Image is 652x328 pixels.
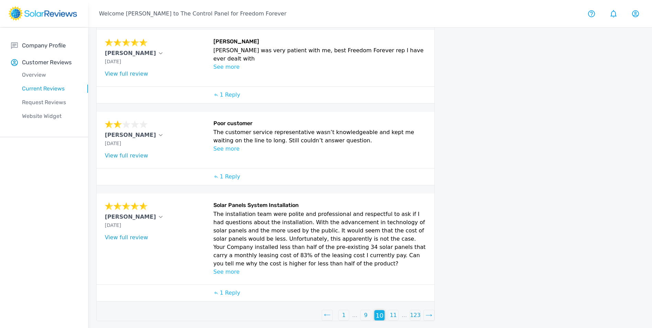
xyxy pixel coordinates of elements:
a: Request Reviews [11,96,88,109]
p: [PERSON_NAME] [105,213,156,221]
p: [PERSON_NAME] [105,49,156,57]
a: View full review [105,152,148,159]
p: The customer service representative wasn’t knowledgeable and kept me waiting on the line to long.... [213,128,427,145]
p: 1 Reply [220,289,240,297]
p: ... [402,311,407,319]
p: 1 Reply [220,91,240,99]
p: Current Reviews [11,85,88,93]
p: 11 [390,311,397,319]
p: Company Profile [22,41,66,50]
a: View full review [105,234,148,241]
span: [DATE] [105,141,121,146]
p: Overview [11,71,88,79]
h6: [PERSON_NAME] [213,38,427,46]
span: [DATE] [105,222,121,228]
p: The installation team were polite and professional and respectful to ask if I had questions about... [213,210,427,268]
p: Website Widget [11,112,88,120]
a: Website Widget [11,109,88,123]
p: 1 [342,311,345,319]
h6: Solar Panels System Installation [213,202,427,210]
p: Welcome [PERSON_NAME] to The Control Panel for Freedom Forever [99,10,286,18]
span: [DATE] [105,59,121,64]
a: Overview [11,68,88,82]
p: 10 [376,311,384,320]
h6: Poor customer [213,120,427,128]
a: View full review [105,70,148,77]
p: [PERSON_NAME] was very patient with me, best Freedom Forever rep I have ever dealt with [213,46,427,63]
p: See more [213,63,427,71]
p: Customer Reviews [22,58,72,67]
p: Request Reviews [11,98,88,107]
p: See more [213,145,427,153]
p: [PERSON_NAME] [105,131,156,139]
p: 9 [364,311,367,319]
p: 1 Reply [220,173,240,181]
a: Current Reviews [11,82,88,96]
p: ... [352,311,357,319]
p: 123 [410,311,421,319]
p: See more [213,268,427,276]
